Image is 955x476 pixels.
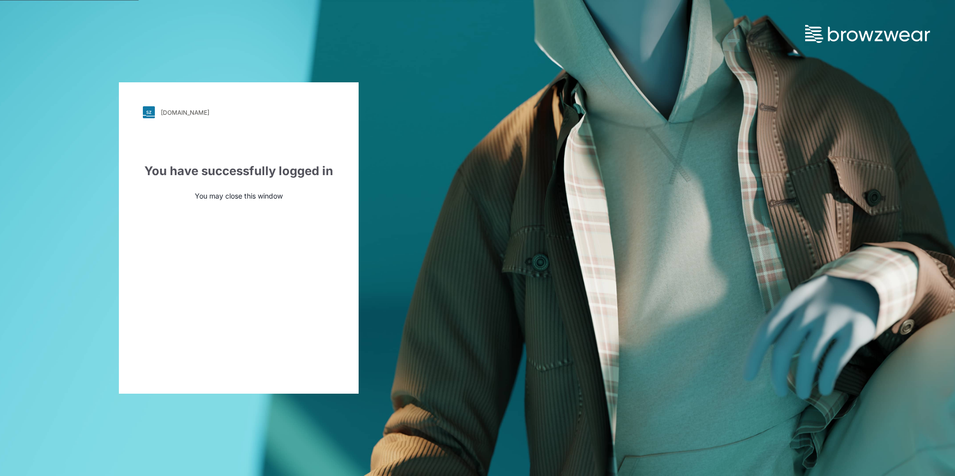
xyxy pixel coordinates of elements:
[143,106,155,118] img: svg+xml;base64,PHN2ZyB3aWR0aD0iMjgiIGhlaWdodD0iMjgiIHZpZXdCb3g9IjAgMCAyOCAyOCIgZmlsbD0ibm9uZSIgeG...
[143,191,335,201] p: You may close this window
[161,109,209,116] div: [DOMAIN_NAME]
[805,25,930,43] img: browzwear-logo.73288ffb.svg
[143,106,335,118] a: [DOMAIN_NAME]
[143,162,335,180] div: You have successfully logged in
